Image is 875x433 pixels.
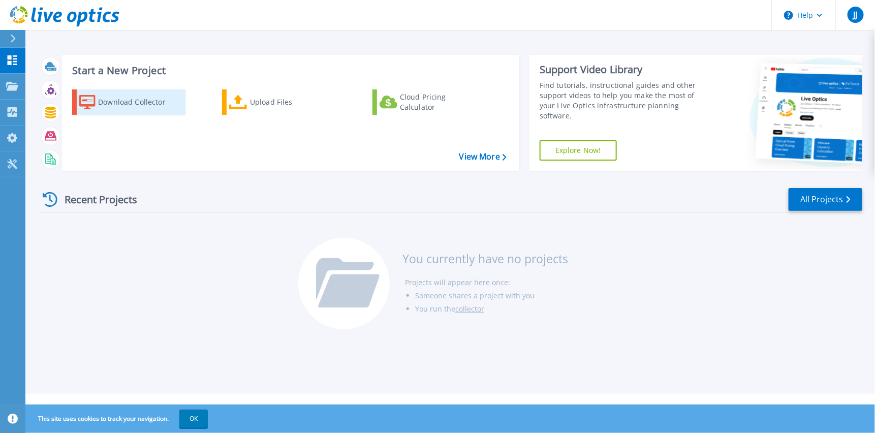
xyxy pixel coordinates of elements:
div: Upload Files [250,92,331,112]
a: Explore Now! [540,140,617,161]
a: Download Collector [72,89,185,115]
a: All Projects [789,188,862,211]
li: Someone shares a project with you [415,289,568,302]
li: Projects will appear here once: [405,276,568,289]
div: Support Video Library [540,63,708,76]
a: collector [455,304,484,314]
h3: Start a New Project [72,65,506,76]
div: Cloud Pricing Calculator [400,92,481,112]
a: Upload Files [222,89,335,115]
div: Download Collector [98,92,179,112]
li: You run the [415,302,568,316]
a: View More [459,152,507,162]
span: This site uses cookies to track your navigation. [28,410,208,428]
span: JJ [853,11,857,19]
a: Cloud Pricing Calculator [372,89,486,115]
div: Recent Projects [39,187,151,212]
h3: You currently have no projects [402,253,568,264]
button: OK [179,410,208,428]
div: Find tutorials, instructional guides and other support videos to help you make the most of your L... [540,80,708,121]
